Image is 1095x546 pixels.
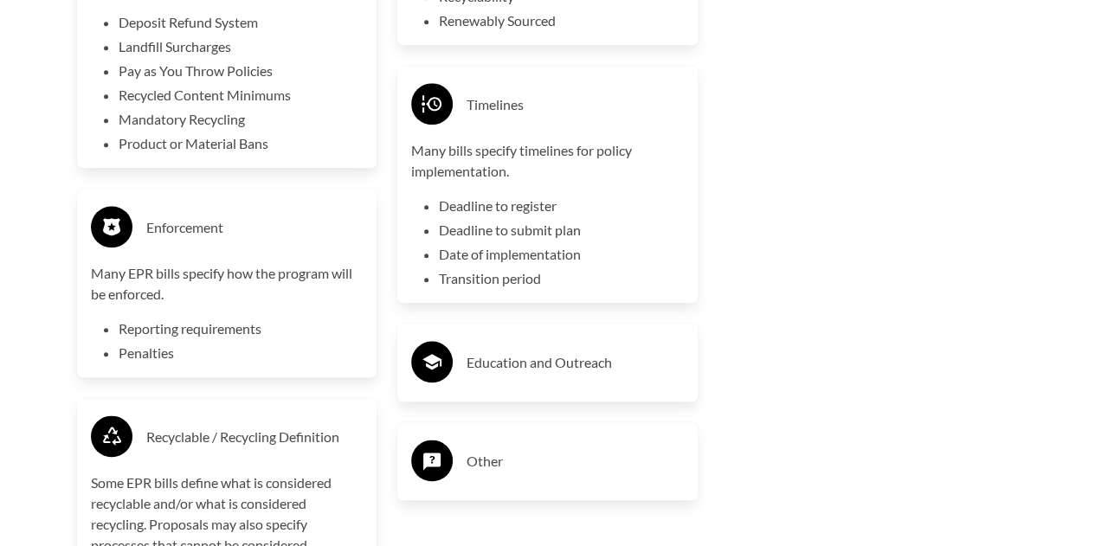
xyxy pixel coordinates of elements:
h3: Enforcement [146,214,364,241]
h3: Education and Outreach [467,349,684,376]
li: Pay as You Throw Policies [119,61,364,81]
li: Date of implementation [439,244,684,265]
li: Transition period [439,268,684,289]
li: Mandatory Recycling [119,109,364,130]
li: Deadline to submit plan [439,220,684,241]
p: Many EPR bills specify how the program will be enforced. [91,263,364,305]
h3: Timelines [467,91,684,119]
h3: Other [467,447,684,475]
li: Deposit Refund System [119,12,364,33]
li: Deadline to register [439,196,684,216]
li: Reporting requirements [119,318,364,339]
li: Product or Material Bans [119,133,364,154]
li: Landfill Surcharges [119,36,364,57]
h3: Recyclable / Recycling Definition [146,423,364,451]
li: Renewably Sourced [439,10,684,31]
p: Many bills specify timelines for policy implementation. [411,140,684,182]
li: Penalties [119,343,364,363]
li: Recycled Content Minimums [119,85,364,106]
